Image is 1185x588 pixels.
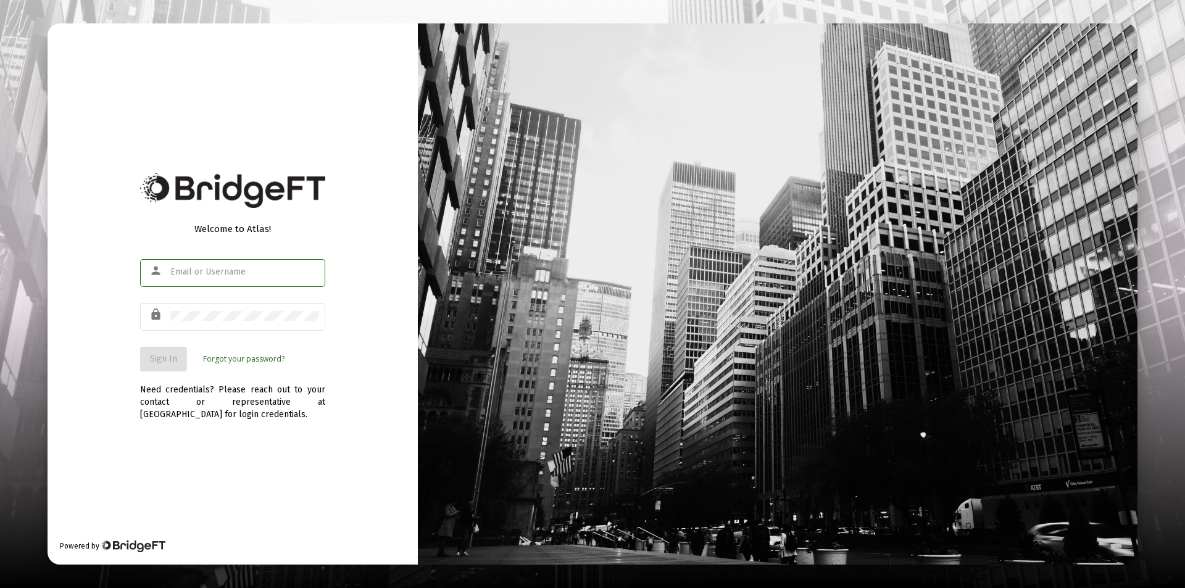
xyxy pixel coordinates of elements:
[140,223,325,235] div: Welcome to Atlas!
[101,540,165,552] img: Bridge Financial Technology Logo
[140,371,325,421] div: Need credentials? Please reach out to your contact or representative at [GEOGRAPHIC_DATA] for log...
[140,347,187,371] button: Sign In
[140,173,325,208] img: Bridge Financial Technology Logo
[149,307,164,322] mat-icon: lock
[150,354,177,364] span: Sign In
[60,540,165,552] div: Powered by
[203,353,285,365] a: Forgot your password?
[170,267,318,277] input: Email or Username
[149,263,164,278] mat-icon: person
